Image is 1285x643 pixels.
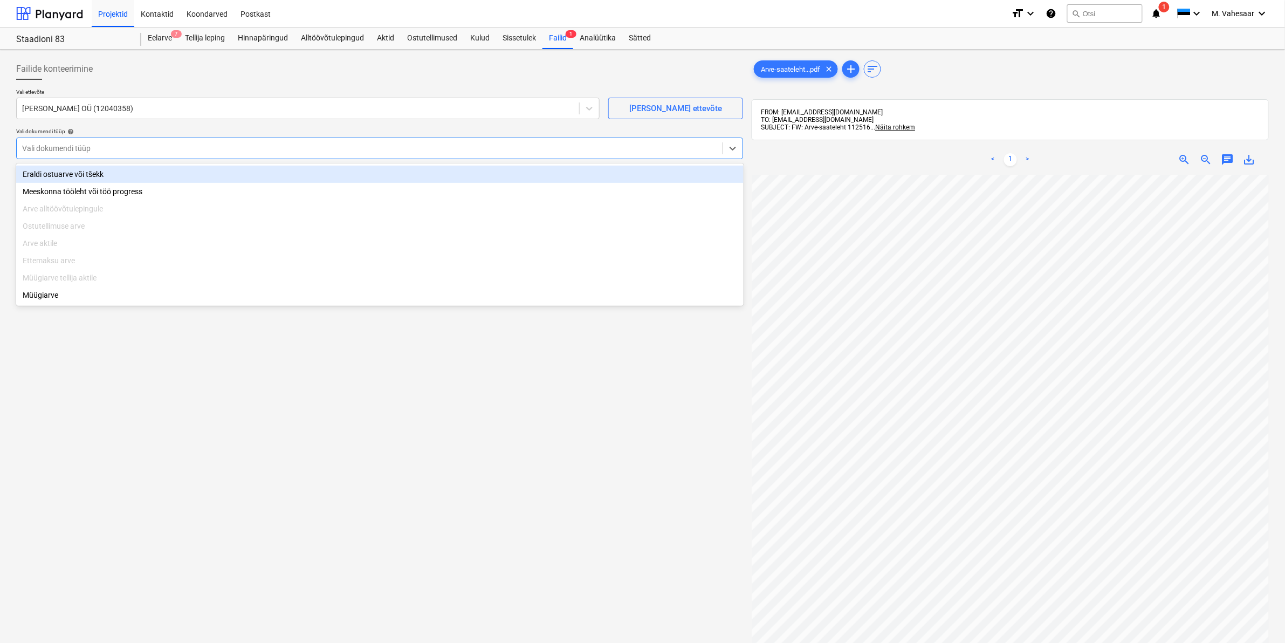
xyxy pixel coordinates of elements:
div: [PERSON_NAME] ettevõte [629,101,723,115]
a: Analüütika [573,28,622,49]
a: Next page [1021,153,1034,166]
i: Abikeskus [1046,7,1056,20]
a: Eelarve7 [141,28,178,49]
div: Arve-saateleht...pdf [754,60,838,78]
i: keyboard_arrow_down [1256,7,1269,20]
div: Müügiarve tellija aktile [16,269,744,286]
span: 1 [566,30,576,38]
a: Page 1 is your current page [1004,153,1017,166]
a: Previous page [987,153,1000,166]
span: ... [870,124,915,131]
i: keyboard_arrow_down [1191,7,1204,20]
span: sort [866,63,879,76]
a: Tellija leping [178,28,231,49]
span: zoom_out [1200,153,1213,166]
a: Hinnapäringud [231,28,294,49]
span: SUBJECT: FW: Arve-saateleht 112516 [761,124,870,131]
span: Arve-saateleht...pdf [754,65,827,73]
p: Vali ettevõte [16,88,600,98]
div: Ettemaksu arve [16,252,744,269]
span: save_alt [1243,153,1256,166]
i: format_size [1011,7,1024,20]
span: 1 [1159,2,1170,12]
span: Näita rohkem [875,124,915,131]
a: Kulud [464,28,496,49]
a: Sätted [622,28,657,49]
div: Müügiarve [16,286,744,304]
span: 7 [171,30,182,38]
button: Otsi [1067,4,1143,23]
span: help [65,128,74,135]
div: Arve alltöövõtulepingule [16,200,744,217]
div: Arve aktile [16,235,744,252]
span: TO: [EMAIL_ADDRESS][DOMAIN_NAME] [761,116,874,124]
span: zoom_in [1178,153,1191,166]
div: Ostutellimuse arve [16,217,744,235]
div: Failid [542,28,573,49]
span: search [1072,9,1081,18]
div: Meeskonna tööleht või töö progress [16,183,744,200]
a: Ostutellimused [401,28,464,49]
span: add [844,63,857,76]
button: [PERSON_NAME] ettevõte [608,98,743,119]
a: Sissetulek [496,28,542,49]
span: M. Vahesaar [1212,9,1255,18]
i: notifications [1151,7,1162,20]
span: Failide konteerimine [16,63,93,76]
span: FROM: [EMAIL_ADDRESS][DOMAIN_NAME] [761,108,883,116]
a: Alltöövõtulepingud [294,28,370,49]
i: keyboard_arrow_down [1024,7,1037,20]
span: chat [1221,153,1234,166]
div: Eelarve [141,28,178,49]
a: Aktid [370,28,401,49]
div: Eraldi ostuarve või tšekk [16,166,744,183]
a: Failid1 [542,28,573,49]
div: Vali dokumendi tüüp [16,128,743,135]
span: clear [822,63,835,76]
div: Staadioni 83 [16,34,128,45]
